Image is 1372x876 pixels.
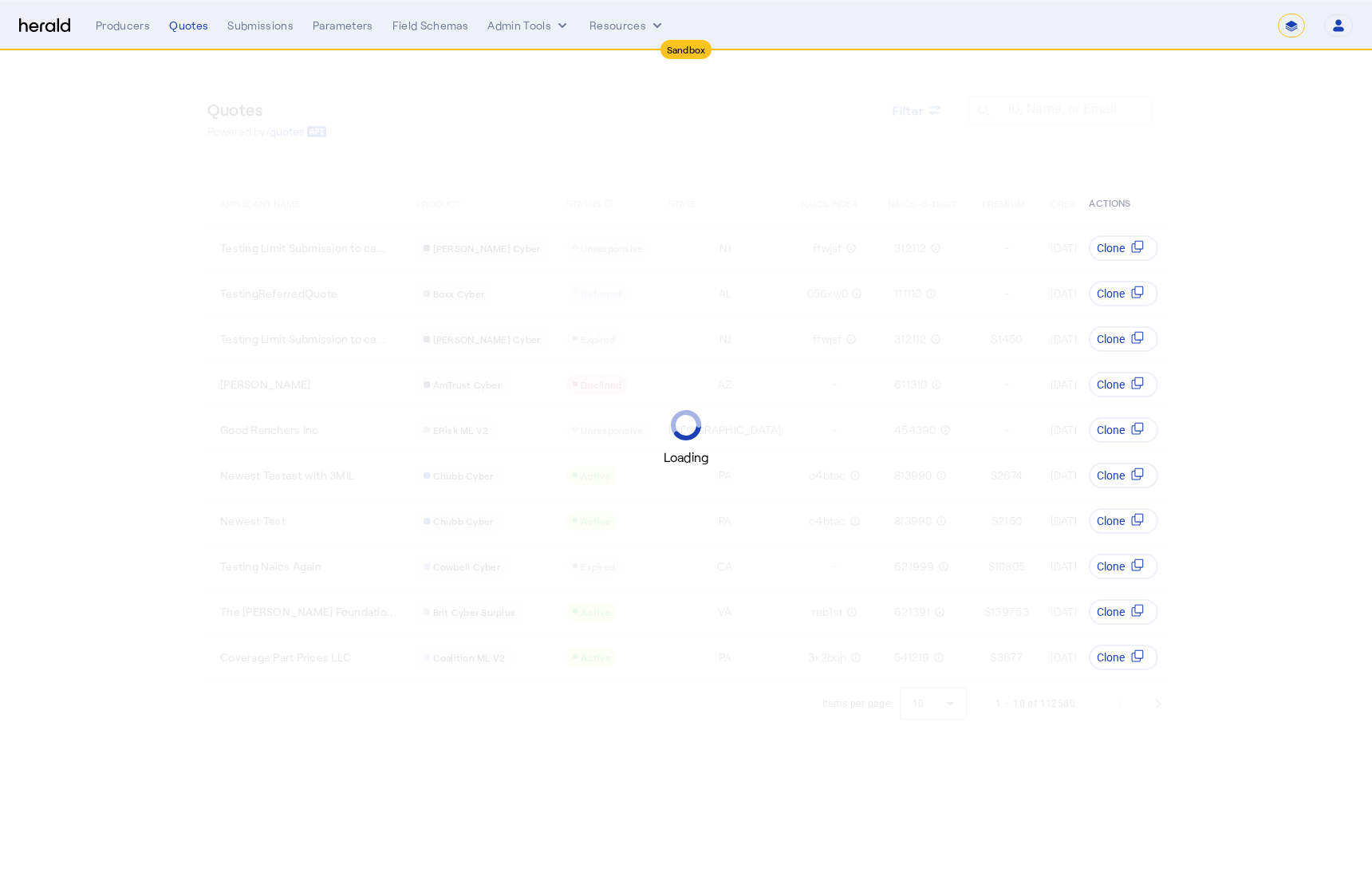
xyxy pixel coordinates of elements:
[392,18,469,34] div: Field Schemas
[1089,645,1158,670] button: Clone
[1089,235,1158,261] button: Clone
[589,18,665,34] button: Resources dropdown menu
[1097,513,1125,529] span: Clone
[1076,180,1165,225] th: ACTIONS
[1097,240,1125,256] span: Clone
[227,18,294,34] div: Submissions
[1097,377,1125,393] span: Clone
[487,18,570,34] button: internal dropdown menu
[313,18,373,34] div: Parameters
[96,18,150,34] div: Producers
[1089,326,1158,352] button: Clone
[660,40,712,59] div: Sandbox
[169,18,208,34] div: Quotes
[1089,508,1158,534] button: Clone
[1089,599,1158,625] button: Clone
[1097,422,1125,438] span: Clone
[1097,649,1125,665] span: Clone
[1089,463,1158,488] button: Clone
[1097,468,1125,483] span: Clone
[1089,417,1158,443] button: Clone
[1097,331,1125,347] span: Clone
[19,18,70,34] img: Herald Logo
[1097,558,1125,574] span: Clone
[1097,604,1125,620] span: Clone
[1089,372,1158,397] button: Clone
[1089,554,1158,579] button: Clone
[1089,281,1158,306] button: Clone
[1097,286,1125,302] span: Clone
